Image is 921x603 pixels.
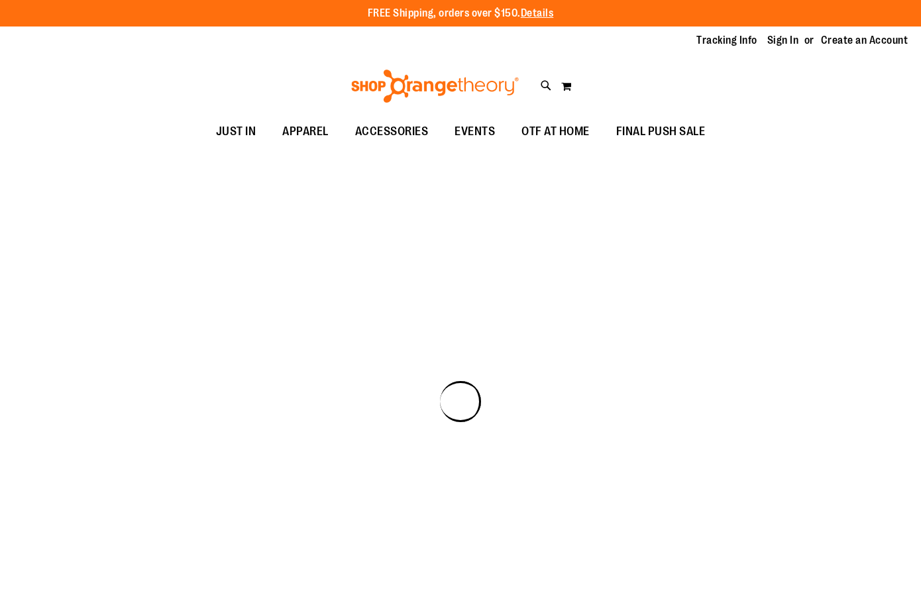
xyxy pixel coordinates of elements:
span: EVENTS [455,117,495,146]
a: Sign In [767,33,799,48]
p: FREE Shipping, orders over $150. [368,6,554,21]
span: ACCESSORIES [355,117,429,146]
a: EVENTS [441,117,508,147]
a: ACCESSORIES [342,117,442,147]
a: FINAL PUSH SALE [603,117,719,147]
span: APPAREL [282,117,329,146]
a: Tracking Info [696,33,757,48]
img: Shop Orangetheory [349,70,521,103]
span: JUST IN [216,117,256,146]
span: FINAL PUSH SALE [616,117,706,146]
a: Create an Account [821,33,908,48]
a: JUST IN [203,117,270,147]
a: APPAREL [269,117,342,147]
a: OTF AT HOME [508,117,603,147]
a: Details [521,7,554,19]
span: OTF AT HOME [521,117,590,146]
